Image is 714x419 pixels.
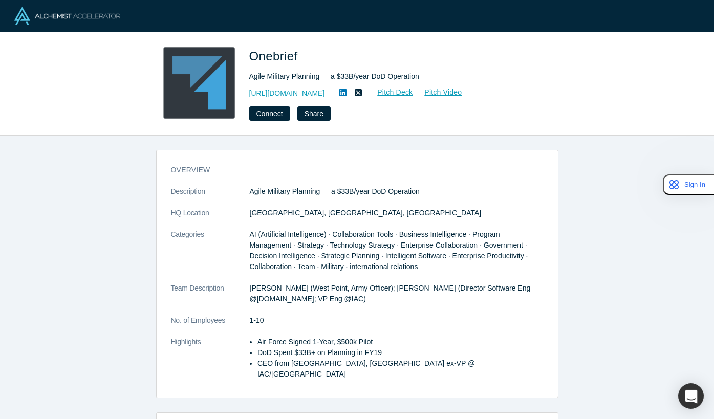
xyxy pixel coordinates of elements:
[413,86,462,98] a: Pitch Video
[249,88,325,99] a: [URL][DOMAIN_NAME]
[257,347,544,358] li: DoD Spent $33B+ on Planning in FY19
[171,229,250,283] dt: Categories
[250,315,544,326] dd: 1-10
[14,7,120,25] img: Alchemist Logo
[171,283,250,315] dt: Team Description
[297,106,331,121] button: Share
[171,337,250,390] dt: Highlights
[171,186,250,208] dt: Description
[249,49,301,63] span: Onebrief
[257,337,544,347] li: Air Force Signed 1-Year, $500k Pilot
[171,208,250,229] dt: HQ Location
[171,315,250,337] dt: No. of Employees
[250,230,528,271] span: AI (Artificial Intelligence) · Collaboration Tools · Business Intelligence · Program Management ·...
[250,283,544,304] p: [PERSON_NAME] (West Point, Army Officer); [PERSON_NAME] (Director Software Eng @[DOMAIN_NAME]; VP...
[250,208,544,218] dd: [GEOGRAPHIC_DATA], [GEOGRAPHIC_DATA], [GEOGRAPHIC_DATA]
[366,86,413,98] a: Pitch Deck
[163,47,235,119] img: Onebrief's Logo
[257,358,544,380] li: CEO from [GEOGRAPHIC_DATA], [GEOGRAPHIC_DATA] ex-VP @ IAC/[GEOGRAPHIC_DATA]
[171,165,529,175] h3: overview
[249,106,290,121] button: Connect
[250,186,544,197] p: Agile Military Planning — a $33B/year DoD Operation
[249,71,536,82] div: Agile Military Planning — a $33B/year DoD Operation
